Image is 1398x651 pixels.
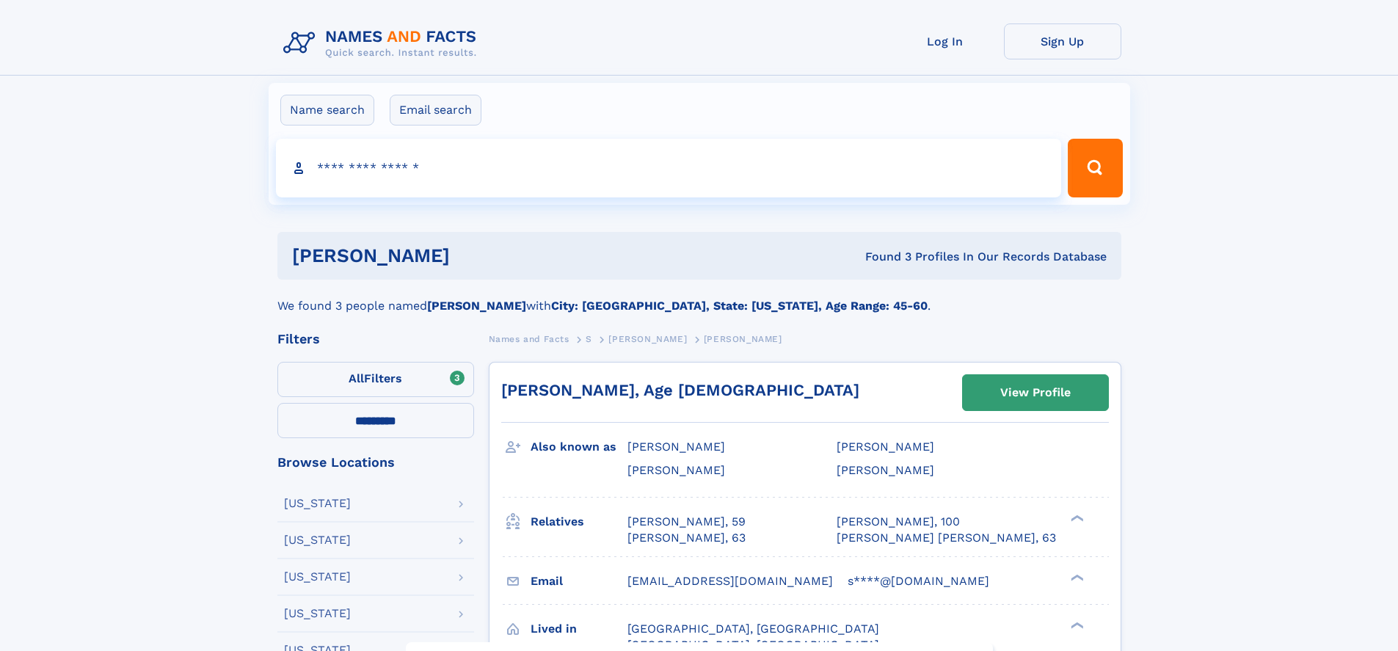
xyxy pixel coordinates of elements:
[280,95,374,126] label: Name search
[284,498,351,509] div: [US_STATE]
[551,299,928,313] b: City: [GEOGRAPHIC_DATA], State: [US_STATE], Age Range: 45-60
[349,371,364,385] span: All
[277,23,489,63] img: Logo Names and Facts
[1068,139,1122,197] button: Search Button
[292,247,658,265] h1: [PERSON_NAME]
[284,571,351,583] div: [US_STATE]
[531,617,627,641] h3: Lived in
[627,622,879,636] span: [GEOGRAPHIC_DATA], [GEOGRAPHIC_DATA]
[1067,572,1085,582] div: ❯
[627,463,725,477] span: [PERSON_NAME]
[837,530,1056,546] a: [PERSON_NAME] [PERSON_NAME], 63
[627,440,725,454] span: [PERSON_NAME]
[1000,376,1071,410] div: View Profile
[887,23,1004,59] a: Log In
[586,330,592,348] a: S
[658,249,1107,265] div: Found 3 Profiles In Our Records Database
[1067,620,1085,630] div: ❯
[277,362,474,397] label: Filters
[277,332,474,346] div: Filters
[489,330,569,348] a: Names and Facts
[627,574,833,588] span: [EMAIL_ADDRESS][DOMAIN_NAME]
[284,608,351,619] div: [US_STATE]
[427,299,526,313] b: [PERSON_NAME]
[627,530,746,546] a: [PERSON_NAME], 63
[627,514,746,530] a: [PERSON_NAME], 59
[837,514,960,530] a: [PERSON_NAME], 100
[501,381,859,399] a: [PERSON_NAME], Age [DEMOGRAPHIC_DATA]
[284,534,351,546] div: [US_STATE]
[531,569,627,594] h3: Email
[276,139,1062,197] input: search input
[1067,513,1085,523] div: ❯
[837,440,934,454] span: [PERSON_NAME]
[531,509,627,534] h3: Relatives
[277,280,1121,315] div: We found 3 people named with .
[963,375,1108,410] a: View Profile
[586,334,592,344] span: S
[704,334,782,344] span: [PERSON_NAME]
[277,456,474,469] div: Browse Locations
[390,95,481,126] label: Email search
[837,463,934,477] span: [PERSON_NAME]
[608,330,687,348] a: [PERSON_NAME]
[608,334,687,344] span: [PERSON_NAME]
[1004,23,1121,59] a: Sign Up
[531,434,627,459] h3: Also known as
